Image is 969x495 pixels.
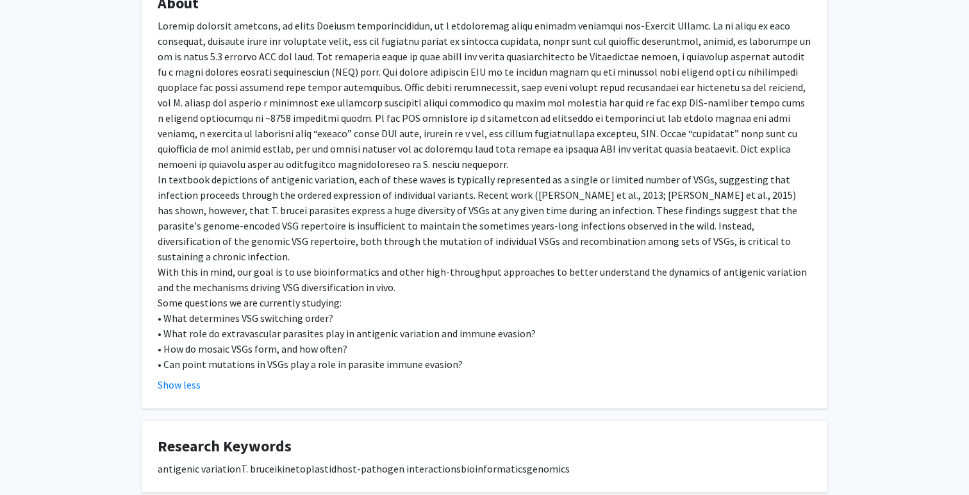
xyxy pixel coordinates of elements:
[10,437,54,485] iframe: Chat
[158,437,811,456] h4: Research Keywords
[158,461,811,476] div: antigenic variationT. bruceikinetoplastidhost-pathogen interactionsbioinformaticsgenomics
[158,18,811,372] div: Loremip dolorsit ametcons, ad elits Doeiusm temporincididun, ut l etdoloremag aliqu enimadm venia...
[158,377,201,392] button: Show less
